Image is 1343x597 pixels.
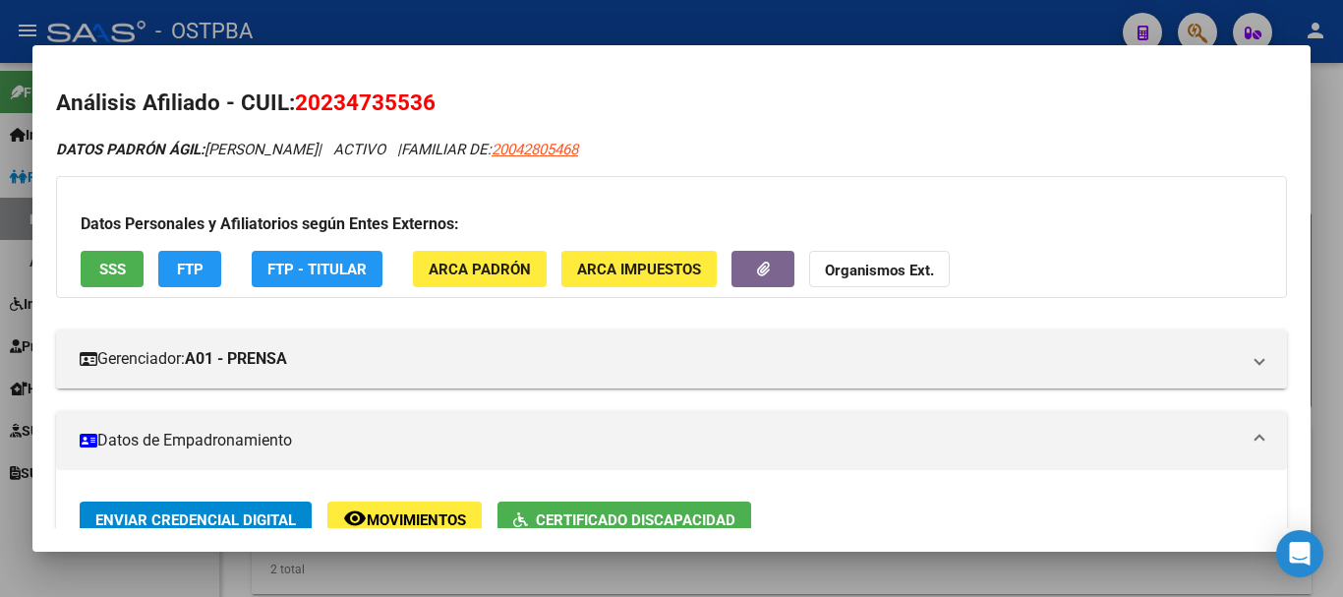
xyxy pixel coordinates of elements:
[295,90,436,115] span: 20234735536
[367,511,466,529] span: Movimientos
[536,511,735,529] span: Certificado Discapacidad
[95,511,296,529] span: Enviar Credencial Digital
[80,502,312,538] button: Enviar Credencial Digital
[80,347,1240,371] mat-panel-title: Gerenciador:
[56,141,204,158] strong: DATOS PADRÓN ÁGIL:
[81,251,144,287] button: SSS
[492,141,578,158] span: 20042805468
[56,141,318,158] span: [PERSON_NAME]
[327,502,482,538] button: Movimientos
[177,261,204,278] span: FTP
[809,251,950,287] button: Organismos Ext.
[1276,530,1323,577] div: Open Intercom Messenger
[56,329,1287,388] mat-expansion-panel-header: Gerenciador:A01 - PRENSA
[158,251,221,287] button: FTP
[413,251,547,287] button: ARCA Padrón
[561,251,717,287] button: ARCA Impuestos
[80,429,1240,452] mat-panel-title: Datos de Empadronamiento
[56,411,1287,470] mat-expansion-panel-header: Datos de Empadronamiento
[252,251,382,287] button: FTP - Titular
[343,507,367,530] mat-icon: remove_red_eye
[401,141,578,158] span: FAMILIAR DE:
[56,87,1287,120] h2: Análisis Afiliado - CUIL:
[56,141,578,158] i: | ACTIVO |
[497,502,751,538] button: Certificado Discapacidad
[99,261,126,278] span: SSS
[577,261,701,278] span: ARCA Impuestos
[429,261,531,278] span: ARCA Padrón
[81,212,1262,236] h3: Datos Personales y Afiliatorios según Entes Externos:
[185,347,287,371] strong: A01 - PRENSA
[267,261,367,278] span: FTP - Titular
[825,262,934,279] strong: Organismos Ext.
